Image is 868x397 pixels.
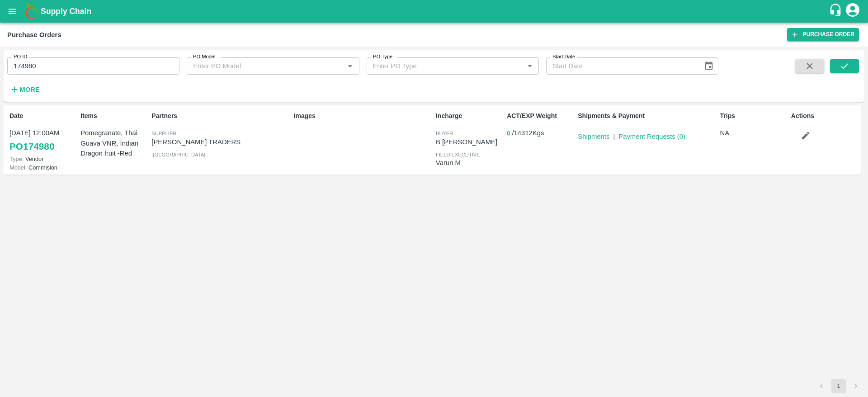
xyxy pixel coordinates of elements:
[720,128,788,138] p: NA
[344,60,356,72] button: Open
[41,7,91,16] b: Supply Chain
[787,28,859,41] a: Purchase Order
[80,128,148,158] p: Pomegranate, Thai Guava VNR, Indian Dragon fruit -Red
[373,53,392,61] label: PO Type
[618,133,685,140] a: Payment Requests (0)
[9,128,77,138] p: [DATE] 12:00AM
[578,133,609,140] a: Shipments
[436,158,503,168] p: Varun M
[19,86,40,93] strong: More
[507,128,510,139] button: 0
[436,152,480,157] span: field executive
[436,137,503,147] p: B [PERSON_NAME]
[7,29,61,41] div: Purchase Orders
[189,60,330,72] input: Enter PO Model
[700,57,717,75] button: Choose date
[151,137,290,147] p: [PERSON_NAME] TRADERS
[151,152,205,157] span: , [GEOGRAPHIC_DATA]
[23,2,41,20] img: logo
[436,111,503,121] p: Incharge
[436,131,453,136] span: buyer
[791,111,859,121] p: Actions
[720,111,788,121] p: Trips
[193,53,216,61] label: PO Model
[507,111,574,121] p: ACT/EXP Weight
[369,60,509,72] input: Enter PO Type
[14,53,27,61] label: PO ID
[507,128,574,138] p: / 14312 Kgs
[7,82,42,97] button: More
[9,156,24,162] span: Type:
[524,60,536,72] button: Open
[844,2,861,21] div: account of current user
[578,111,716,121] p: Shipments & Payment
[9,164,27,171] span: Model:
[831,379,846,393] button: page 1
[9,163,77,172] p: Commision
[609,128,615,142] div: |
[80,111,148,121] p: Items
[552,53,575,61] label: Start Date
[7,57,179,75] input: Enter PO ID
[546,57,697,75] input: Start Date
[151,111,290,121] p: Partners
[9,155,77,163] p: Vendor
[829,3,844,19] div: customer-support
[294,111,432,121] p: Images
[9,111,77,121] p: Date
[9,138,54,155] a: PO174980
[813,379,864,393] nav: pagination navigation
[2,1,23,22] button: open drawer
[41,5,829,18] a: Supply Chain
[151,131,176,136] span: Supplier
